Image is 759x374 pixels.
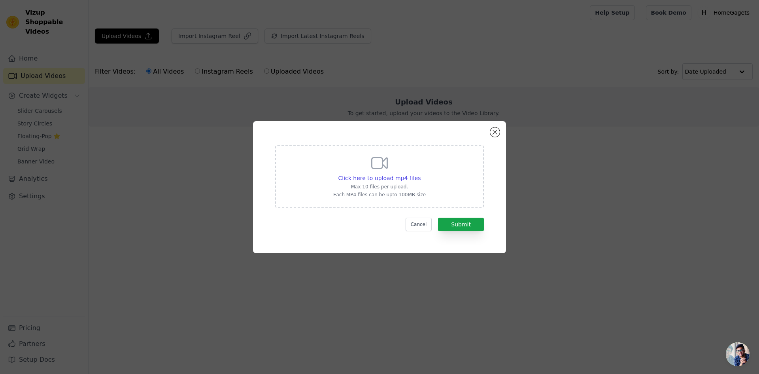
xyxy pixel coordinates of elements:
button: Submit [438,218,484,231]
p: Each MP4 files can be upto 100MB size [333,192,426,198]
button: Cancel [406,218,432,231]
button: Close modal [490,127,500,137]
a: Open chat [726,342,750,366]
p: Max 10 files per upload. [333,184,426,190]
span: Click here to upload mp4 files [338,175,421,181]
